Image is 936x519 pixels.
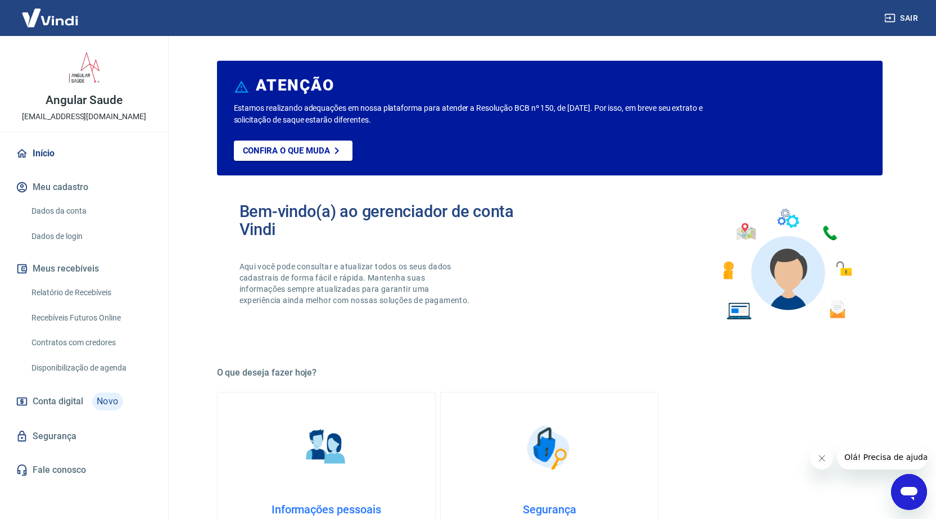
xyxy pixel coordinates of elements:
a: Relatório de Recebíveis [27,281,155,304]
img: Segurança [521,419,577,476]
iframe: Botão para abrir a janela de mensagens [891,474,927,510]
h4: Segurança [459,503,640,516]
p: Estamos realizando adequações em nossa plataforma para atender a Resolução BCB nº 150, de [DATE].... [234,102,739,126]
a: Confira o que muda [234,141,352,161]
iframe: Mensagem da empresa [838,445,927,470]
p: Aqui você pode consultar e atualizar todos os seus dados cadastrais de forma fácil e rápida. Mant... [239,261,472,306]
iframe: Fechar mensagem [811,447,833,470]
a: Conta digitalNovo [13,388,155,415]
h6: ATENÇÃO [256,80,334,91]
a: Segurança [13,424,155,449]
p: Angular Saude [46,94,122,106]
h5: O que deseja fazer hoje? [217,367,883,378]
h2: Bem-vindo(a) ao gerenciador de conta Vindi [239,202,550,238]
button: Meu cadastro [13,175,155,200]
a: Disponibilização de agenda [27,356,155,380]
img: 45a4dbe8-9df9-416d-970c-a854dddb586c.jpeg [62,45,107,90]
button: Sair [882,8,923,29]
p: Confira o que muda [243,146,330,156]
span: Novo [92,392,123,410]
p: [EMAIL_ADDRESS][DOMAIN_NAME] [22,111,146,123]
span: Conta digital [33,394,83,409]
a: Dados da conta [27,200,155,223]
a: Início [13,141,155,166]
button: Meus recebíveis [13,256,155,281]
img: Imagem de um avatar masculino com diversos icones exemplificando as funcionalidades do gerenciado... [713,202,860,327]
a: Recebíveis Futuros Online [27,306,155,330]
h4: Informações pessoais [236,503,417,516]
a: Contratos com credores [27,331,155,354]
a: Fale conosco [13,458,155,482]
a: Dados de login [27,225,155,248]
span: Olá! Precisa de ajuda? [7,8,94,17]
img: Vindi [13,1,87,35]
img: Informações pessoais [298,419,354,476]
